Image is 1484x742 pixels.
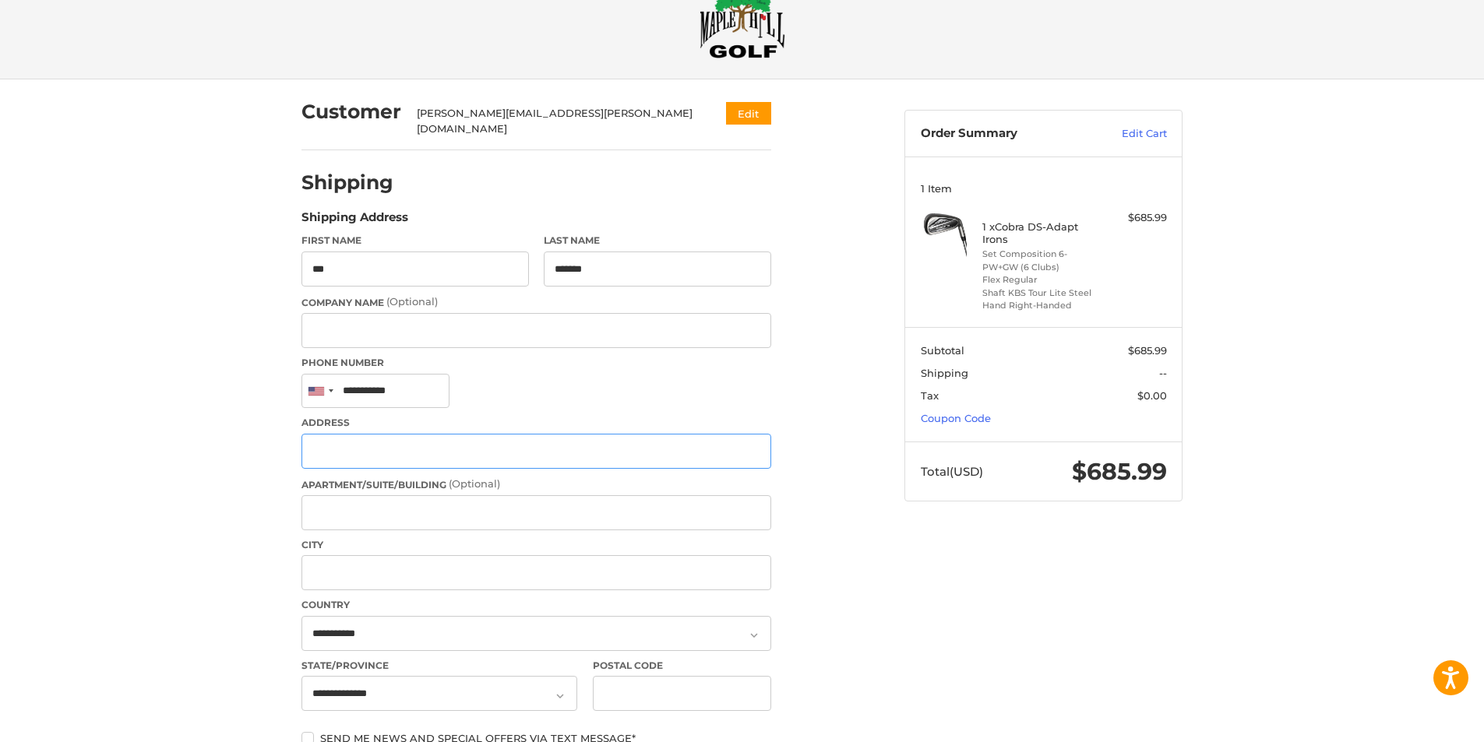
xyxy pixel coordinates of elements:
label: Address [301,416,771,430]
legend: Shipping Address [301,209,408,234]
h2: Customer [301,100,401,124]
span: $0.00 [1137,389,1167,402]
li: Set Composition 6-PW+GW (6 Clubs) [982,248,1102,273]
span: Shipping [921,367,968,379]
h3: Order Summary [921,126,1088,142]
label: Postal Code [593,659,772,673]
div: [PERSON_NAME][EMAIL_ADDRESS][PERSON_NAME][DOMAIN_NAME] [417,106,696,136]
h3: 1 Item [921,182,1167,195]
label: Phone Number [301,356,771,370]
span: Tax [921,389,939,402]
span: $685.99 [1128,344,1167,357]
h2: Shipping [301,171,393,195]
div: $685.99 [1105,210,1167,226]
h4: 1 x Cobra DS-Adapt Irons [982,220,1102,246]
label: Country [301,598,771,612]
label: State/Province [301,659,577,673]
label: First Name [301,234,529,248]
small: (Optional) [449,477,500,490]
small: (Optional) [386,295,438,308]
label: Apartment/Suite/Building [301,476,771,492]
li: Flex Regular [982,273,1102,287]
div: United States: +1 [302,375,338,408]
li: Shaft KBS Tour Lite Steel [982,287,1102,300]
label: Company Name [301,294,771,310]
a: Coupon Code [921,412,991,424]
iframe: Google Customer Reviews [1355,700,1484,742]
span: Subtotal [921,344,964,357]
span: Total (USD) [921,464,983,479]
span: $685.99 [1072,457,1167,486]
button: Edit [726,102,771,125]
label: City [301,538,771,552]
a: Edit Cart [1088,126,1167,142]
span: -- [1159,367,1167,379]
li: Hand Right-Handed [982,299,1102,312]
label: Last Name [544,234,771,248]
